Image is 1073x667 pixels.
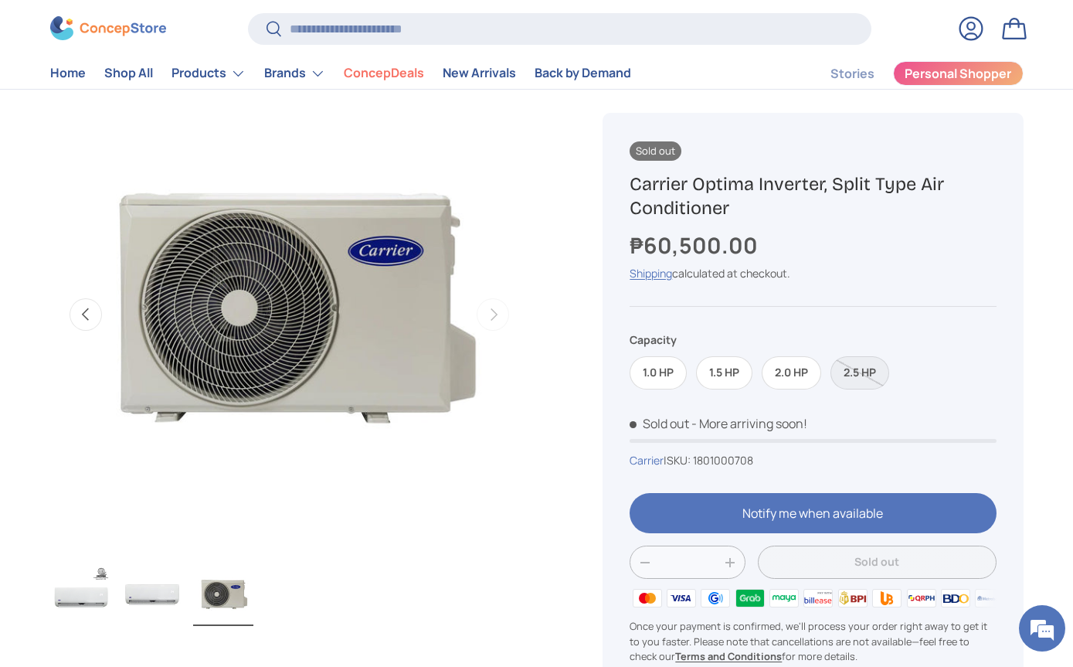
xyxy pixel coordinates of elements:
span: SKU: [667,453,691,468]
img: maya [767,587,801,610]
summary: Brands [255,58,334,89]
img: billease [801,587,835,610]
a: ConcepDeals [344,59,424,89]
img: Carrier Optima Inverter, Split Type Air Conditioner [51,564,111,626]
img: carrier-optima-1.00hp-split-type-inverter-indoor-aircon-unit-full-view-concepstore [122,564,182,626]
img: carrier-optima-1.00hp-split-type-inverter-outdoor-aircon-unit-full-view-concepstore [193,564,253,626]
div: calculated at checkout. [630,265,996,281]
media-gallery: Gallery Viewer [50,75,529,631]
label: Sold out [830,356,889,390]
span: Sold out [630,415,689,432]
div: Chat with us now [80,87,260,107]
span: Personal Shopper [905,68,1011,80]
a: Shipping [630,266,672,281]
img: ConcepStore [50,17,166,41]
img: qrph [904,587,938,610]
span: 1801000708 [693,453,753,468]
span: | [664,453,753,468]
div: Minimize live chat window [253,8,290,45]
strong: ₱60,500.00 [630,231,762,260]
img: gcash [698,587,732,610]
nav: Primary [50,58,631,89]
a: Shop All [104,59,153,89]
img: visa [664,587,698,610]
textarea: Type your message and hit 'Enter' [8,422,294,476]
img: master [630,587,664,610]
img: ubp [870,587,904,610]
img: bdo [939,587,973,610]
a: New Arrivals [443,59,516,89]
a: Back by Demand [535,59,631,89]
summary: Products [162,58,255,89]
a: Terms and Conditions [675,649,782,663]
p: - More arriving soon! [691,415,807,432]
legend: Capacity [630,332,677,348]
a: Home [50,59,86,89]
img: bpi [836,587,870,610]
a: Stories [830,59,874,89]
a: Personal Shopper [893,61,1024,86]
nav: Secondary [793,58,1024,89]
img: grabpay [732,587,766,610]
a: Carrier [630,453,664,468]
img: metrobank [973,587,1007,610]
span: Sold out [630,141,681,161]
p: Once your payment is confirmed, we'll process your order right away to get it to you faster. Plea... [630,620,996,665]
button: Sold out [758,546,996,579]
span: We're online! [90,195,213,351]
h1: Carrier Optima Inverter, Split Type Air Conditioner [630,172,996,220]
